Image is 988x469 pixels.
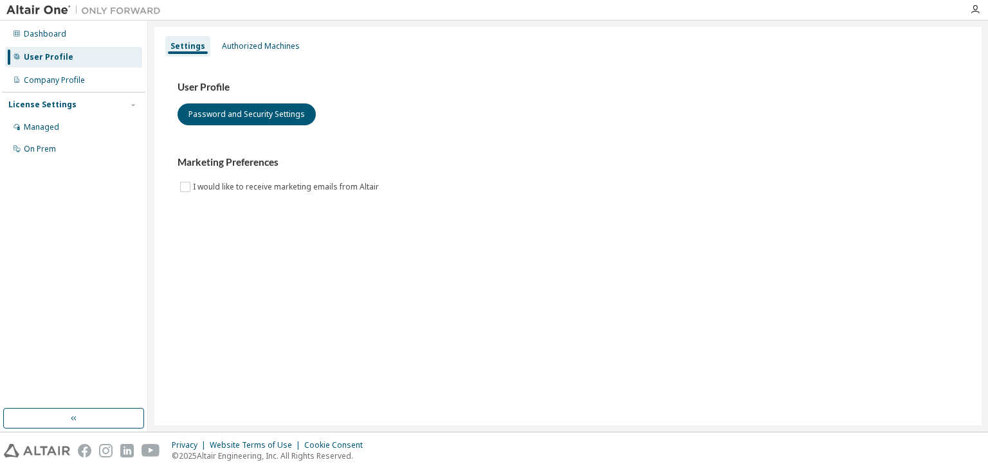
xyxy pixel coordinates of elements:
[178,156,958,169] h3: Marketing Preferences
[222,41,300,51] div: Authorized Machines
[99,444,113,457] img: instagram.svg
[193,179,381,195] label: I would like to receive marketing emails from Altair
[24,52,73,62] div: User Profile
[304,440,370,450] div: Cookie Consent
[178,81,958,94] h3: User Profile
[210,440,304,450] div: Website Terms of Use
[6,4,167,17] img: Altair One
[172,440,210,450] div: Privacy
[24,75,85,85] div: Company Profile
[172,450,370,461] p: © 2025 Altair Engineering, Inc. All Rights Reserved.
[142,444,160,457] img: youtube.svg
[24,29,66,39] div: Dashboard
[78,444,91,457] img: facebook.svg
[24,122,59,132] div: Managed
[170,41,205,51] div: Settings
[24,144,56,154] div: On Prem
[4,444,70,457] img: altair_logo.svg
[120,444,134,457] img: linkedin.svg
[178,103,316,125] button: Password and Security Settings
[8,100,77,110] div: License Settings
